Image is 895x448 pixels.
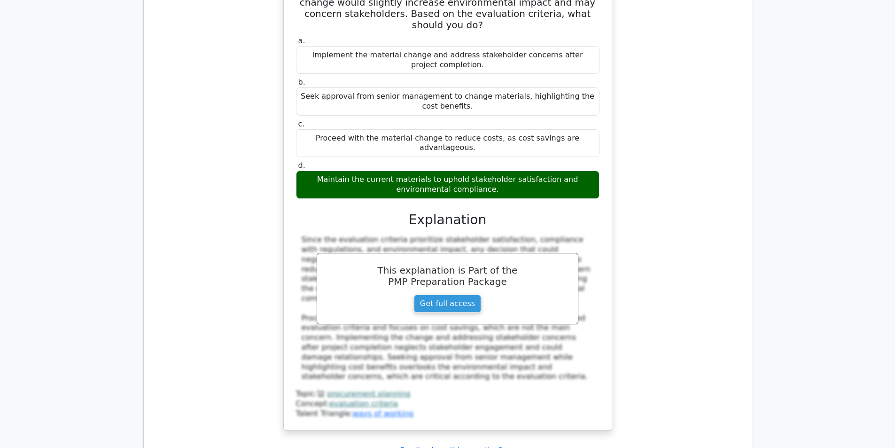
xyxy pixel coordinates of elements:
div: Since the evaluation criteria prioritize stakeholder satisfaction, compliance with regulations, a... [302,235,594,382]
div: Concept: [296,399,599,409]
a: ways of working [352,409,413,418]
div: Seek approval from senior management to change materials, highlighting the cost benefits. [296,87,599,116]
h3: Explanation [302,212,594,228]
div: Maintain the current materials to uphold stakeholder satisfaction and environmental compliance. [296,171,599,199]
a: Get full access [414,295,481,313]
a: evaluation criteria [329,399,398,408]
div: Talent Triangle: [296,389,599,418]
span: d. [298,161,305,170]
span: b. [298,78,305,86]
div: Topic: [296,389,599,399]
span: c. [298,119,305,128]
div: Proceed with the material change to reduce costs, as cost savings are advantageous. [296,129,599,157]
div: Implement the material change and address stakeholder concerns after project completion. [296,46,599,74]
a: procurement planning [327,389,411,398]
span: a. [298,36,305,45]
